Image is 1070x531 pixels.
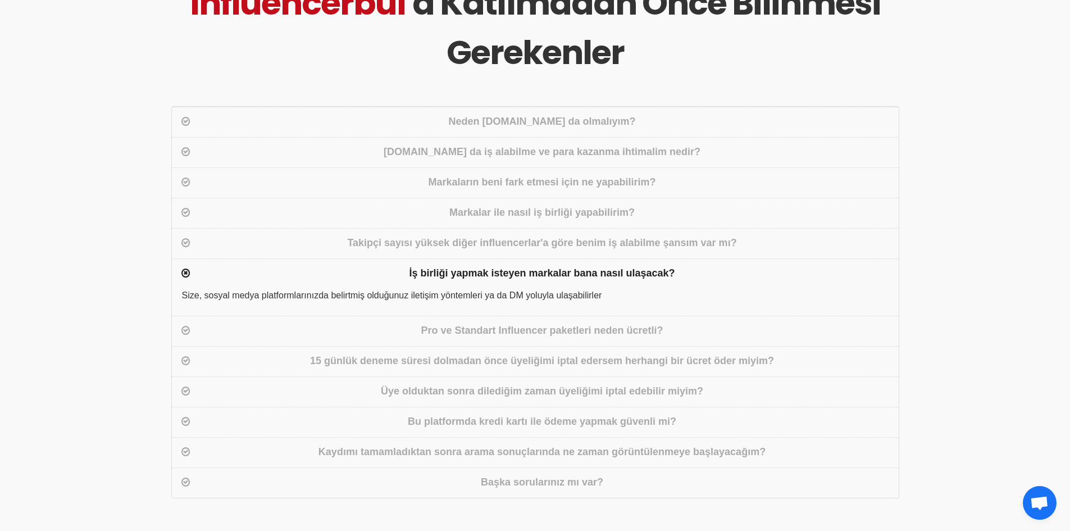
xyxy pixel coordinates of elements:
[193,323,892,339] div: Pro ve Standart Influencer paketleri neden ücretli?
[1023,486,1057,520] div: Açık sohbet
[193,444,892,461] div: Kaydımı tamamladıktan sonra arama sonuçlarında ne zaman görüntülenmeye başlayacağım?
[193,205,892,221] div: Markalar ile nasıl iş birliği yapabilirim?
[193,353,892,370] div: 15 günlük deneme süresi dolmadan önce üyeliğimi iptal edersem herhangi bir ücret öder miyim?
[193,414,892,430] div: Bu platformda kredi kartı ile ödeme yapmak güvenli mi?
[193,175,892,191] div: Markaların beni fark etmesi için ne yapabilirim?
[193,266,892,282] div: İş birliği yapmak isteyen markalar bana nasıl ulaşacak?
[193,114,892,130] div: Neden [DOMAIN_NAME] da olmalıyım?
[172,289,899,316] div: Size, sosyal medya platformlarınızda belirtmiş olduğunuz iletişim yöntemleri ya da DM yoluyla ula...
[193,235,892,252] div: Takipçi sayısı yüksek diğer influencerlar'a göre benim iş alabilme şansım var mı?
[193,475,892,491] div: Başka sorularınız mı var?
[193,384,892,400] div: Üye olduktan sonra dilediğim zaman üyeliğimi iptal edebilir miyim?
[193,144,892,161] div: [DOMAIN_NAME] da iş alabilme ve para kazanma ihtimalim nedir?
